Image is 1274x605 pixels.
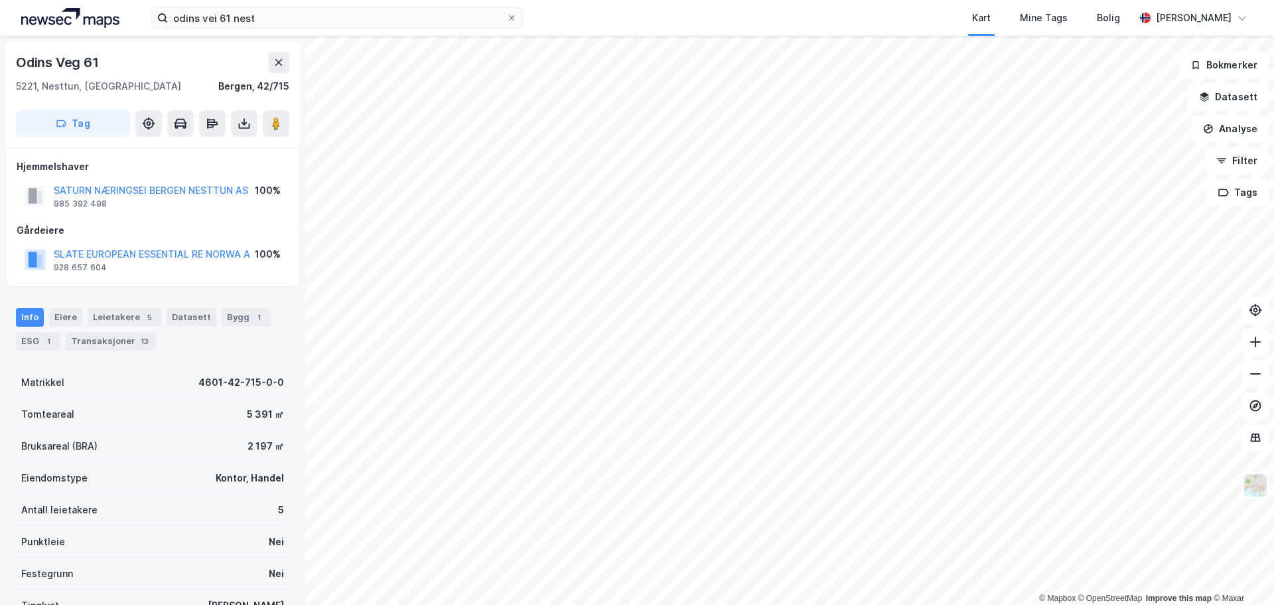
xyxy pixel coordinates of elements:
a: Improve this map [1146,594,1212,603]
button: Datasett [1188,84,1269,110]
div: Transaksjoner [66,332,157,351]
div: 100% [255,183,281,199]
div: Bruksareal (BRA) [21,438,98,454]
div: Matrikkel [21,375,64,390]
div: Odins Veg 61 [16,52,102,73]
div: 4601-42-715-0-0 [198,375,284,390]
div: 5 [143,311,156,324]
div: Nei [269,566,284,582]
div: 13 [138,335,151,348]
div: ESG [16,332,60,351]
div: Eiendomstype [21,470,88,486]
div: Kontor, Handel [216,470,284,486]
div: 5 391 ㎡ [247,406,284,422]
div: Mine Tags [1020,10,1068,26]
div: 100% [255,246,281,262]
div: Festegrunn [21,566,73,582]
a: OpenStreetMap [1078,594,1143,603]
button: Tags [1207,179,1269,206]
div: Tomteareal [21,406,74,422]
div: 5 [278,502,284,518]
div: Nei [269,534,284,550]
div: Antall leietakere [21,502,98,518]
div: 2 197 ㎡ [248,438,284,454]
div: 1 [42,335,55,348]
div: Bygg [222,308,271,327]
div: 985 392 498 [54,199,107,209]
div: 928 657 604 [54,262,107,273]
div: Datasett [167,308,216,327]
img: Z [1243,473,1268,498]
div: Gårdeiere [17,222,289,238]
input: Søk på adresse, matrikkel, gårdeiere, leietakere eller personer [168,8,506,28]
button: Filter [1205,147,1269,174]
img: logo.a4113a55bc3d86da70a041830d287a7e.svg [21,8,119,28]
button: Tag [16,110,130,137]
div: 5221, Nesttun, [GEOGRAPHIC_DATA] [16,78,181,94]
button: Bokmerker [1179,52,1269,78]
div: Eiere [49,308,82,327]
div: Kontrollprogram for chat [1208,541,1274,605]
div: Leietakere [88,308,161,327]
div: [PERSON_NAME] [1156,10,1232,26]
div: Bergen, 42/715 [218,78,289,94]
div: Hjemmelshaver [17,159,289,175]
button: Analyse [1192,116,1269,142]
iframe: Chat Widget [1208,541,1274,605]
div: Bolig [1097,10,1120,26]
div: Info [16,308,44,327]
div: 1 [252,311,265,324]
a: Mapbox [1039,594,1076,603]
div: Punktleie [21,534,65,550]
div: Kart [972,10,991,26]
